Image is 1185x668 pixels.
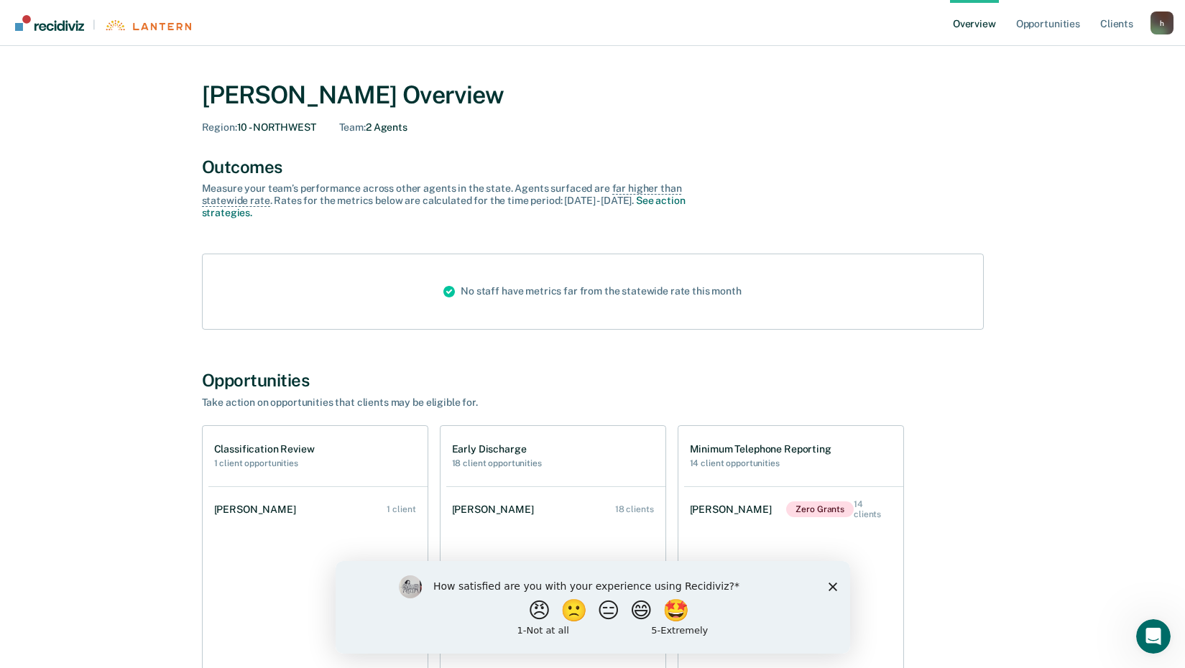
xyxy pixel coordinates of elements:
iframe: Intercom live chat [1136,619,1171,654]
div: [PERSON_NAME] Overview [202,80,984,110]
iframe: Survey by Kim from Recidiviz [336,561,850,654]
span: Region : [202,121,237,133]
img: Lantern [104,20,191,31]
div: 18 clients [615,504,654,514]
h1: Classification Review [214,443,315,455]
h1: Early Discharge [452,443,542,455]
div: No staff have metrics far from the statewide rate this month [432,254,753,329]
img: Recidiviz [15,15,84,31]
span: far higher than statewide rate [202,182,682,207]
div: Opportunities [202,370,984,391]
div: 14 clients [854,499,891,520]
div: Take action on opportunities that clients may be eligible for. [202,396,705,409]
div: 1 client [387,504,415,514]
span: | [84,19,104,31]
div: [PERSON_NAME] [214,504,302,516]
h1: Minimum Telephone Reporting [690,443,831,455]
a: [PERSON_NAME]Zero Grants 14 clients [684,485,903,534]
div: [PERSON_NAME] [690,504,778,516]
div: h [1151,11,1174,34]
span: Team : [339,121,366,133]
a: See action strategies. [202,195,686,218]
div: [PERSON_NAME] [452,504,540,516]
button: Profile dropdown button [1151,11,1174,34]
a: [PERSON_NAME] 1 client [208,489,428,530]
h2: 18 client opportunities [452,458,542,468]
div: 2 Agents [339,121,407,134]
h2: 1 client opportunities [214,458,315,468]
span: Zero Grants [786,501,854,517]
div: Outcomes [202,157,984,177]
h2: 14 client opportunities [690,458,831,468]
a: [PERSON_NAME] 18 clients [446,489,665,530]
div: Measure your team’s performance across other agent s in the state. Agent s surfaced are . Rates f... [202,182,705,218]
div: 10 - NORTHWEST [202,121,316,134]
